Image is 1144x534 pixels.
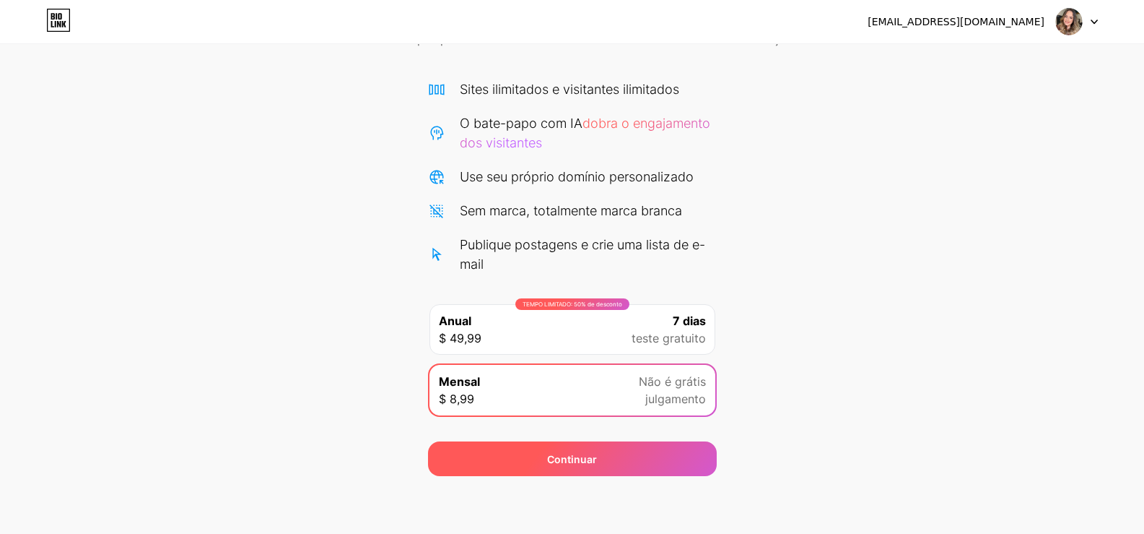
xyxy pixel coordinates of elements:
[639,374,706,389] font: Não é grátis
[460,169,694,184] font: Use seu próprio domínio personalizado
[673,314,706,328] font: 7 dias
[460,82,679,97] font: Sites ilimitados e visitantes ilimitados
[439,331,481,345] font: $ 49,99
[1055,8,1083,35] img: lariismedeiros
[439,392,474,406] font: $ 8,99
[632,331,706,345] font: teste gratuito
[523,301,622,308] font: TEMPO LIMITADO: 50% de desconto
[439,314,471,328] font: Anual
[547,453,597,465] font: Continuar
[460,237,705,272] font: Publique postagens e crie uma lista de e-mail
[460,116,582,131] font: O bate-papo com IA
[868,16,1044,27] font: [EMAIL_ADDRESS][DOMAIN_NAME]
[460,203,682,218] font: Sem marca, totalmente marca branca
[645,392,706,406] font: julgamento
[439,374,480,389] font: Mensal
[460,116,710,150] font: dobra o engajamento dos visitantes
